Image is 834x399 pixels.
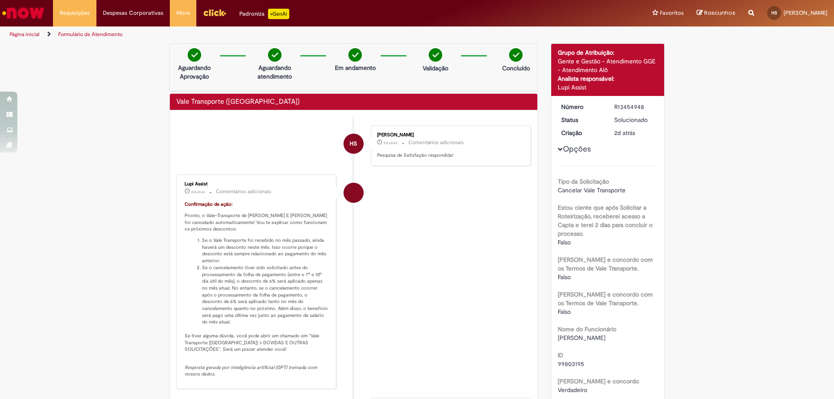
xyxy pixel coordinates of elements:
[555,102,608,111] dt: Número
[254,63,296,81] p: Aguardando atendimento
[384,140,397,145] time: 28/08/2025 04:12:48
[344,134,364,154] div: Haylle Roberto Moura E Souza
[509,48,523,62] img: check-circle-green.png
[558,83,658,92] div: Lupi Assist
[176,98,300,106] h2: Vale Transporte (VT) Histórico de tíquete
[185,364,318,378] em: Resposta gerada por inteligência artificial (GPT) treinada com nossos dados.
[202,264,329,326] li: Se o cancelamento tiver sido solicitado antes do processamento da folha de pagamento (entre o 7º ...
[614,115,655,124] div: Solucionado
[350,133,357,154] span: HS
[614,102,655,111] div: R13454948
[614,129,635,137] time: 28/08/2025 04:11:17
[384,140,397,145] span: 2d atrás
[704,9,735,17] span: Rascunhos
[502,64,530,73] p: Concluído
[377,152,522,159] p: Pesquisa de Satisfação respondida!
[176,9,190,17] span: More
[173,63,215,81] p: Aguardando Aprovação
[423,64,448,73] p: Validação
[335,63,376,72] p: Em andamento
[185,181,329,187] div: Lupi Assist
[558,204,652,237] b: Estou ciente que após Solicitar a Roteirização, receberei acesso a Capta e terei 2 dias para conc...
[7,26,549,43] ul: Trilhas de página
[239,9,289,19] div: Padroniza
[344,183,364,203] div: Lupi Assist
[558,351,563,359] b: ID
[558,186,625,194] span: Cancelar Vale Transporte
[558,48,658,57] div: Grupo de Atribuição:
[429,48,442,62] img: check-circle-green.png
[558,238,571,246] span: Falso
[191,189,205,195] time: 28/08/2025 04:12:25
[558,290,653,307] b: [PERSON_NAME] e concordo com os Termos de Vale Transporte.
[555,115,608,124] dt: Status
[784,9,827,16] span: [PERSON_NAME]
[771,10,777,16] span: HS
[558,325,616,333] b: Nome do Funcionário
[408,139,464,146] small: Comentários adicionais
[10,31,40,38] a: Página inicial
[558,74,658,83] div: Analista responsável:
[188,48,201,62] img: check-circle-green.png
[185,326,329,353] p: Se tiver alguma dúvida, você pode abrir um chamado em "Vale Transporte ([GEOGRAPHIC_DATA]) > DÚVI...
[660,9,684,17] span: Favoritos
[558,256,653,272] b: [PERSON_NAME] e concordo com os Termos de Vale Transporte.
[203,6,226,19] img: click_logo_yellow_360x200.png
[558,334,606,342] span: [PERSON_NAME]
[103,9,163,17] span: Despesas Corporativas
[185,201,233,208] font: Confirmação de ação:
[202,237,329,264] li: Se o Vale Transporte foi recebido no mês passado, ainda haverá um desconto neste mês. Isso ocorre...
[185,212,329,233] p: Pronto, o Vale-Transporte de [PERSON_NAME] E [PERSON_NAME] foi cancelado automaticamente! Vou te ...
[191,189,205,195] span: 2d atrás
[558,57,658,74] div: Gente e Gestão - Atendimento GGE - Atendimento Alô
[60,9,90,17] span: Requisições
[614,129,655,137] div: 28/08/2025 04:11:17
[348,48,362,62] img: check-circle-green.png
[697,9,735,17] a: Rascunhos
[558,386,587,394] span: Verdadeiro
[614,129,635,137] span: 2d atrás
[558,178,609,185] b: Tipo da Solicitação
[558,360,584,368] span: 99803195
[377,132,522,138] div: [PERSON_NAME]
[555,129,608,137] dt: Criação
[558,308,571,316] span: Falso
[558,377,639,385] b: [PERSON_NAME] e concordo
[58,31,122,38] a: Formulário de Atendimento
[216,188,271,195] small: Comentários adicionais
[268,9,289,19] p: +GenAi
[268,48,281,62] img: check-circle-green.png
[1,4,46,22] img: ServiceNow
[558,273,571,281] span: Falso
